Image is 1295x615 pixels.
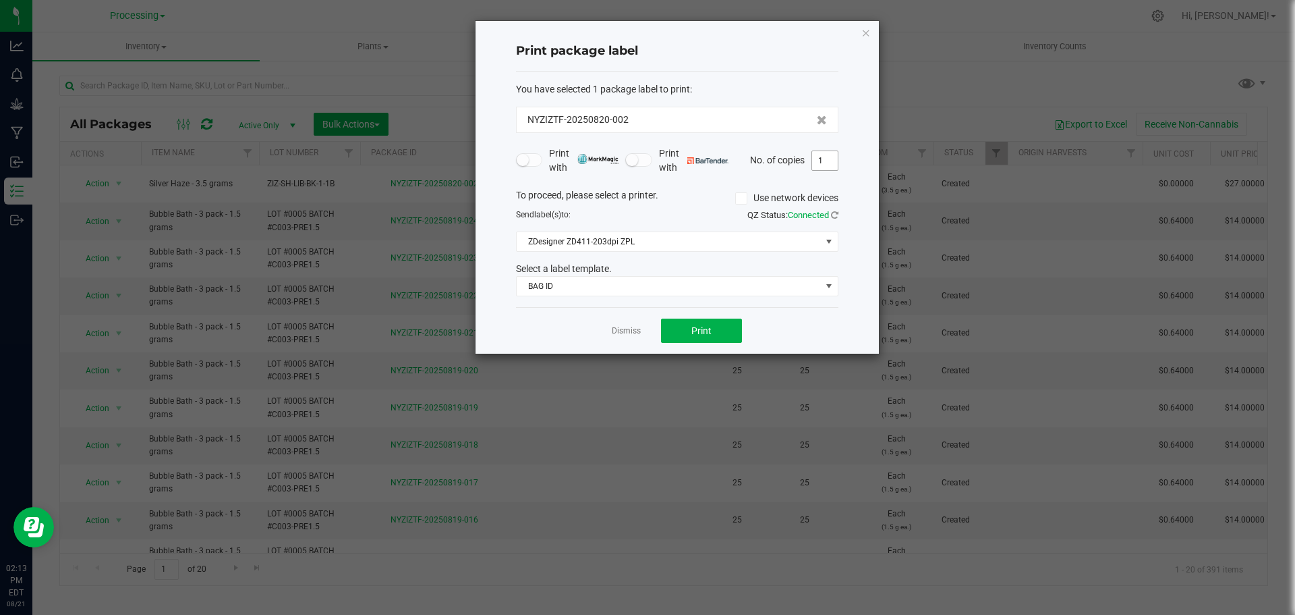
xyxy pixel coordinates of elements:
img: mark_magic_cybra.png [577,154,618,164]
div: : [516,82,838,97]
span: Print [691,325,712,336]
span: BAG ID [517,277,821,296]
span: Print with [549,146,618,175]
span: Send to: [516,210,571,219]
a: Dismiss [612,325,641,337]
div: To proceed, please select a printer. [506,188,848,209]
span: Print with [659,146,728,175]
span: No. of copies [750,154,805,165]
span: You have selected 1 package label to print [516,84,690,95]
span: NYZIZTF-20250820-002 [527,113,629,127]
img: bartender.png [687,157,728,164]
label: Use network devices [735,191,838,205]
span: Connected [788,210,829,220]
iframe: Resource center [13,507,54,547]
span: ZDesigner ZD411-203dpi ZPL [517,232,821,251]
span: label(s) [534,210,561,219]
button: Print [661,319,742,343]
div: Select a label template. [506,262,848,276]
h4: Print package label [516,43,838,60]
span: QZ Status: [747,210,838,220]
